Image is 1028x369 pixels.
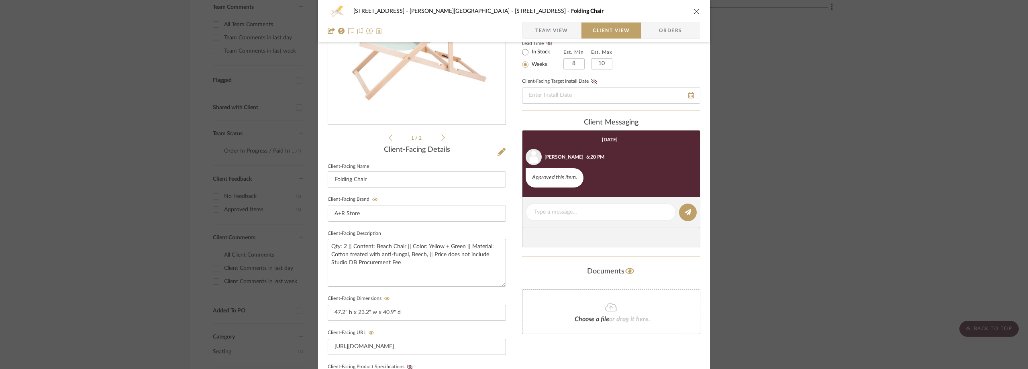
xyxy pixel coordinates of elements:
label: Client-Facing Brand [328,197,380,202]
button: Lead Time [544,39,555,47]
label: Client-Facing Dimensions [328,296,392,302]
button: Client-Facing Brand [369,197,380,202]
label: Client-Facing Target Install Date [522,79,600,84]
span: Choose a file [575,316,609,322]
span: or drag it here. [609,316,650,322]
label: In Stock [530,49,550,56]
label: Client-Facing Description [328,232,381,236]
label: Est. Max [591,49,612,55]
label: Lead Time [522,40,563,47]
input: Enter Install Date [522,88,700,104]
img: Remove from project [376,28,382,34]
div: [DATE] [602,137,618,143]
span: Client View [593,22,630,39]
img: cd9ce954-a2d0-4d5d-be29-24083e717108_48x40.jpg [328,3,347,19]
span: [STREET_ADDRESS] [515,8,571,14]
button: Client-Facing URL [366,330,377,336]
span: Orders [650,22,691,39]
span: 1 [411,136,415,141]
img: user_avatar.png [526,149,542,165]
button: Client-Facing Dimensions [381,296,392,302]
input: Enter item dimensions [328,305,506,321]
span: [STREET_ADDRESS] - [PERSON_NAME][GEOGRAPHIC_DATA] [353,8,515,14]
div: Approved this item. [526,168,583,188]
span: Team View [535,22,568,39]
div: client Messaging [522,118,700,127]
mat-radio-group: Select item type [522,47,563,69]
label: Client-Facing Name [328,165,369,169]
label: Est. Min [563,49,584,55]
button: Client-Facing Target Install Date [589,79,600,84]
div: [PERSON_NAME] [545,153,583,161]
div: Documents [522,265,700,278]
span: 2 [419,136,423,141]
span: / [415,136,419,141]
div: 6:20 PM [586,153,604,161]
label: Client-Facing URL [328,330,377,336]
input: Enter Client-Facing Item Name [328,171,506,188]
input: Enter Client-Facing Brand [328,206,506,222]
button: close [693,8,700,15]
label: Weeks [530,61,547,68]
span: Folding Chair [571,8,604,14]
input: Enter item URL [328,339,506,355]
div: Client-Facing Details [328,146,506,155]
